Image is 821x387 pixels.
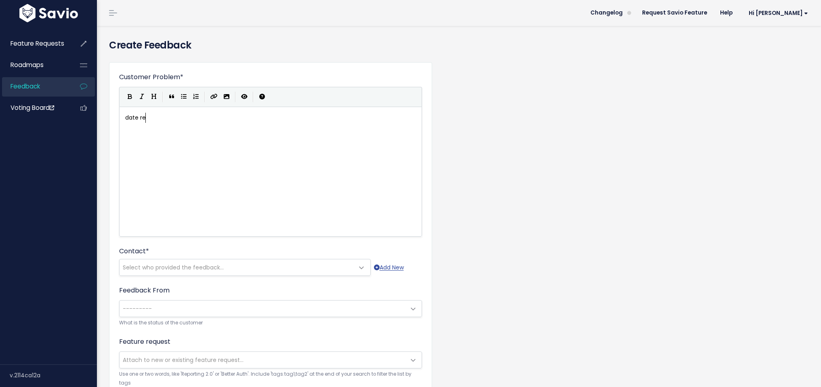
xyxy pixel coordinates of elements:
a: Add New [374,263,404,273]
span: Roadmaps [10,61,44,69]
span: Voting Board [10,103,54,112]
i: | [235,92,236,102]
button: Create Link [208,91,220,103]
button: Numbered List [190,91,202,103]
button: Heading [148,91,160,103]
span: Feature Requests [10,39,64,48]
span: Select who provided the feedback... [123,263,224,271]
span: Changelog [590,10,623,16]
label: Feedback From [119,286,170,295]
img: logo-white.9d6f32f41409.svg [17,4,80,22]
small: What is the status of the customer [119,319,422,327]
button: Markdown Guide [256,91,268,103]
i: | [162,92,163,102]
div: v.2114ca12a [10,365,97,386]
a: Roadmaps [2,56,67,74]
button: Generic List [178,91,190,103]
a: Feature Requests [2,34,67,53]
h4: Create Feedback [109,38,809,53]
a: Voting Board [2,99,67,117]
a: Request Savio Feature [636,7,714,19]
span: --------- [123,305,152,313]
a: Help [714,7,739,19]
i: | [204,92,205,102]
button: Italic [136,91,148,103]
a: Hi [PERSON_NAME] [739,7,815,19]
label: Customer Problem [119,72,183,82]
i: | [253,92,254,102]
button: Import an image [220,91,233,103]
span: Attach to new or existing feature request... [123,356,244,364]
button: Bold [124,91,136,103]
label: Feature request [119,337,170,347]
span: Hi [PERSON_NAME] [749,10,808,16]
span: Feedback [10,82,40,90]
button: Toggle Preview [238,91,250,103]
button: Quote [166,91,178,103]
label: Contact [119,246,149,256]
span: date re [125,114,146,122]
a: Feedback [2,77,67,96]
